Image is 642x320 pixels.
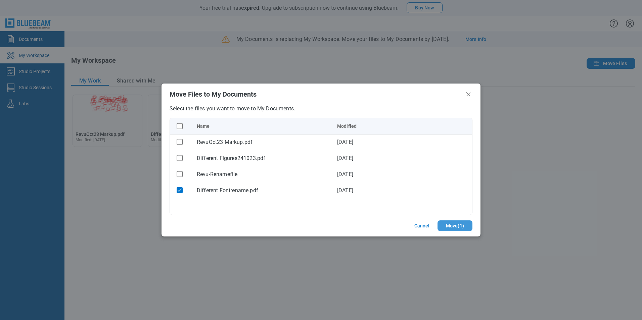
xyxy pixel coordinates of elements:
[170,105,472,112] p: Select the files you want to move to My Documents.
[332,166,472,182] td: [DATE]
[170,91,462,98] h2: Move Files to My Documents
[197,154,326,162] div: Different Figures241023.pdf
[464,90,472,98] button: Close
[332,134,472,150] td: [DATE]
[177,123,183,129] svg: checkbox
[332,182,472,199] td: [DATE]
[438,220,472,231] button: Move(1)
[197,170,326,178] div: Revu-Renamefile
[170,118,472,199] table: bb-data-table
[406,220,438,231] button: Cancel
[177,139,183,145] svg: checkbox
[197,186,326,195] div: Different Fontrename.pdf
[177,187,183,193] svg: checkbox
[177,171,183,177] svg: checkbox
[177,155,183,161] svg: checkbox
[332,150,472,166] td: [DATE]
[197,138,326,146] div: RevuOct23 Markup.pdf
